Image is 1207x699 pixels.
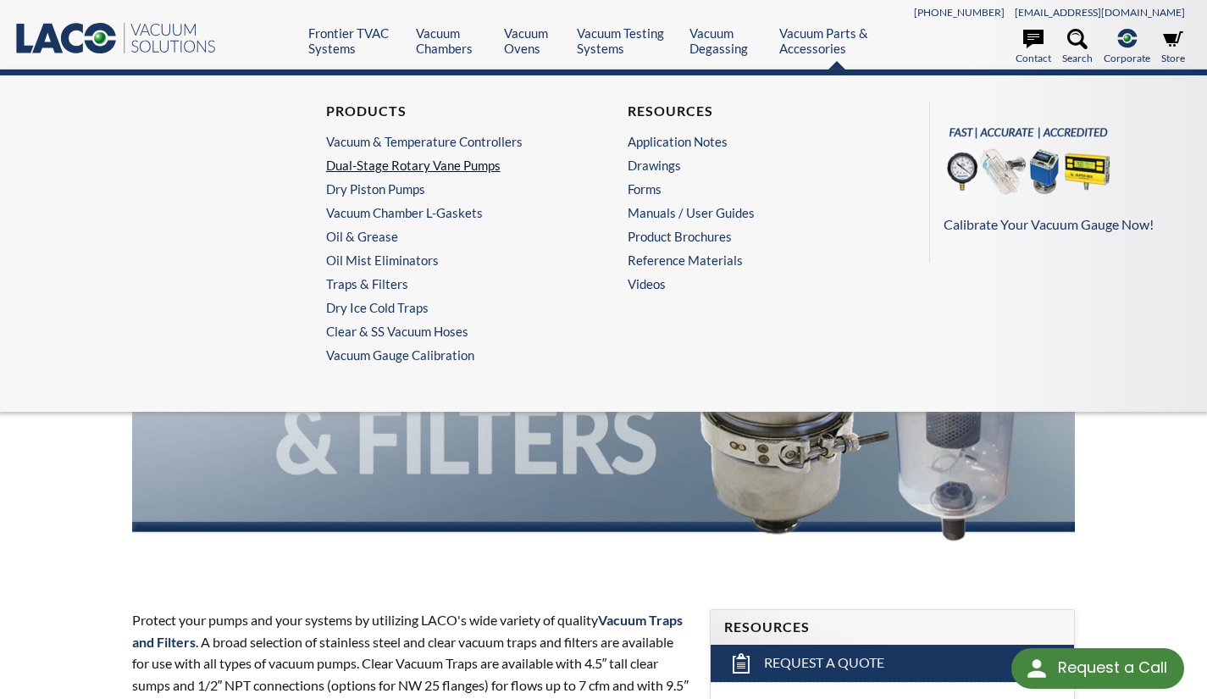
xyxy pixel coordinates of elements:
[326,181,571,197] a: Dry Piston Pumps
[1023,655,1050,682] img: round button
[326,134,571,149] a: Vacuum & Temperature Controllers
[944,214,1182,236] p: Calibrate Your Vacuum Gauge Now!
[689,25,766,56] a: Vacuum Degassing
[326,347,579,363] a: Vacuum Gauge Calibration
[628,103,872,120] h4: Resources
[724,619,1060,636] h4: Resources
[326,252,571,268] a: Oil Mist Eliminators
[628,276,881,291] a: Videos
[628,205,872,220] a: Manuals / User Guides
[326,103,571,120] h4: Products
[1104,50,1150,66] span: Corporate
[628,158,872,173] a: Drawings
[914,6,1005,19] a: [PHONE_NUMBER]
[628,229,872,244] a: Product Brochures
[628,181,872,197] a: Forms
[1016,29,1051,66] a: Contact
[326,300,571,315] a: Dry Ice Cold Traps
[944,116,1113,211] img: Menu_Pod_VacGauges.png
[711,645,1074,682] a: Request a Quote
[944,116,1182,236] a: Calibrate Your Vacuum Gauge Now!
[1062,29,1093,66] a: Search
[1015,6,1185,19] a: [EMAIL_ADDRESS][DOMAIN_NAME]
[308,25,403,56] a: Frontier TVAC Systems
[416,25,491,56] a: Vacuum Chambers
[1011,648,1184,689] div: Request a Call
[326,229,571,244] a: Oil & Grease
[1161,29,1185,66] a: Store
[764,654,884,672] span: Request a Quote
[326,276,571,291] a: Traps & Filters
[577,25,677,56] a: Vacuum Testing Systems
[779,25,894,56] a: Vacuum Parts & Accessories
[326,324,571,339] a: Clear & SS Vacuum Hoses
[132,612,683,650] strong: Vacuum Traps and Filters
[326,205,571,220] a: Vacuum Chamber L-Gaskets
[504,25,564,56] a: Vacuum Ovens
[628,252,872,268] a: Reference Materials
[628,134,872,149] a: Application Notes
[326,158,571,173] a: Dual-Stage Rotary Vane Pumps
[1058,648,1167,687] div: Request a Call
